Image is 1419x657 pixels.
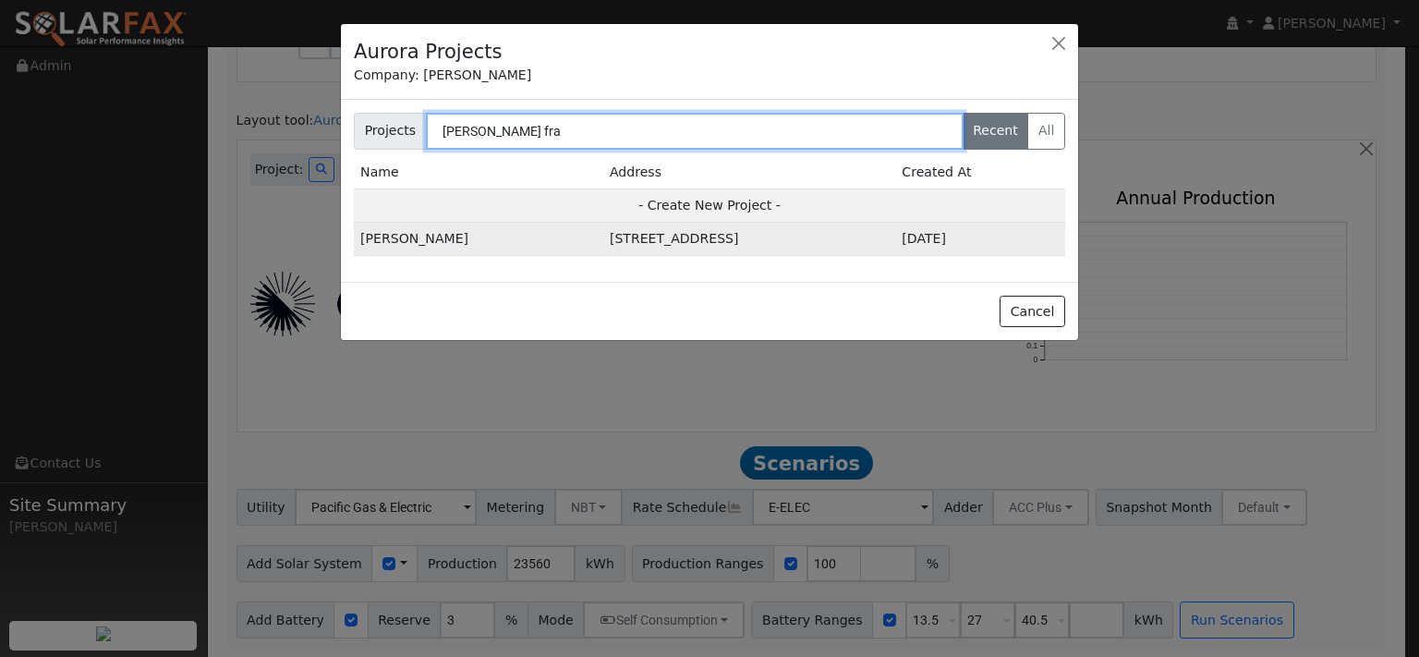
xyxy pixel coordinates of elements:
td: Created At [895,156,1065,189]
td: [PERSON_NAME] [354,223,603,256]
span: Projects [354,113,427,150]
td: Address [603,156,895,189]
td: 2m [895,223,1065,256]
label: Recent [963,113,1029,150]
td: - Create New Project - [354,189,1065,222]
div: Company: [PERSON_NAME] [354,66,1065,85]
button: Cancel [1000,296,1065,327]
td: [STREET_ADDRESS] [603,223,895,256]
h4: Aurora Projects [354,37,503,67]
td: Name [354,156,603,189]
label: All [1027,113,1065,150]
